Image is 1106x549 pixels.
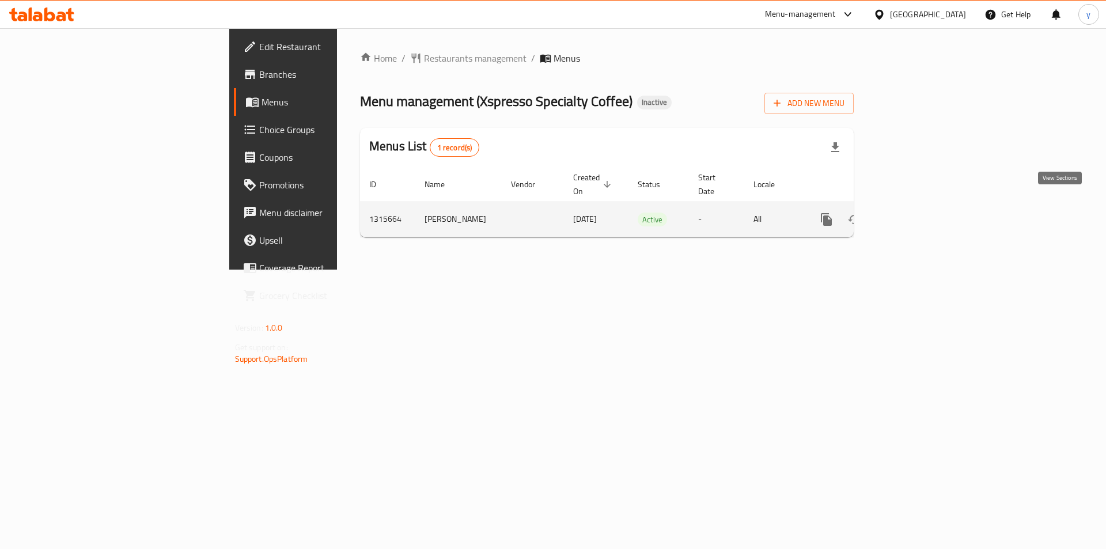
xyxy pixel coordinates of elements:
[573,211,597,226] span: [DATE]
[744,202,804,237] td: All
[410,51,527,65] a: Restaurants management
[259,206,405,219] span: Menu disclaimer
[259,233,405,247] span: Upsell
[1086,8,1090,21] span: y
[638,213,667,226] span: Active
[689,202,744,237] td: -
[813,206,840,233] button: more
[234,282,414,309] a: Grocery Checklist
[234,88,414,116] a: Menus
[234,171,414,199] a: Promotions
[638,177,675,191] span: Status
[511,177,550,191] span: Vendor
[424,51,527,65] span: Restaurants management
[259,178,405,192] span: Promotions
[235,340,288,355] span: Get support on:
[259,150,405,164] span: Coupons
[259,289,405,302] span: Grocery Checklist
[360,167,933,237] table: enhanced table
[234,116,414,143] a: Choice Groups
[430,138,480,157] div: Total records count
[531,51,535,65] li: /
[234,33,414,60] a: Edit Restaurant
[637,97,672,107] span: Inactive
[259,261,405,275] span: Coverage Report
[415,202,502,237] td: [PERSON_NAME]
[430,142,479,153] span: 1 record(s)
[753,177,790,191] span: Locale
[698,171,730,198] span: Start Date
[369,177,391,191] span: ID
[774,96,844,111] span: Add New Menu
[235,320,263,335] span: Version:
[259,123,405,137] span: Choice Groups
[259,40,405,54] span: Edit Restaurant
[234,199,414,226] a: Menu disclaimer
[764,93,854,114] button: Add New Menu
[554,51,580,65] span: Menus
[425,177,460,191] span: Name
[637,96,672,109] div: Inactive
[369,138,479,157] h2: Menus List
[765,7,836,21] div: Menu-management
[235,351,308,366] a: Support.OpsPlatform
[360,88,632,114] span: Menu management ( Xspresso Specialty Coffee )
[360,51,854,65] nav: breadcrumb
[265,320,283,335] span: 1.0.0
[234,143,414,171] a: Coupons
[821,134,849,161] div: Export file
[234,226,414,254] a: Upsell
[804,167,933,202] th: Actions
[234,60,414,88] a: Branches
[234,254,414,282] a: Coverage Report
[890,8,966,21] div: [GEOGRAPHIC_DATA]
[573,171,615,198] span: Created On
[259,67,405,81] span: Branches
[262,95,405,109] span: Menus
